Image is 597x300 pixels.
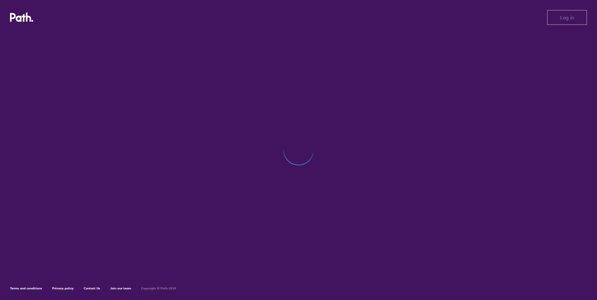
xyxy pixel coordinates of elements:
a: Contact Us [84,286,100,290]
a: Privacy policy [52,286,74,290]
a: Join our team [110,286,131,290]
a: Terms and conditions [10,286,42,290]
h6: Copyright © Path 2018 [141,287,176,290]
button: Log in [547,10,587,25]
span: Log in [560,15,574,20]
